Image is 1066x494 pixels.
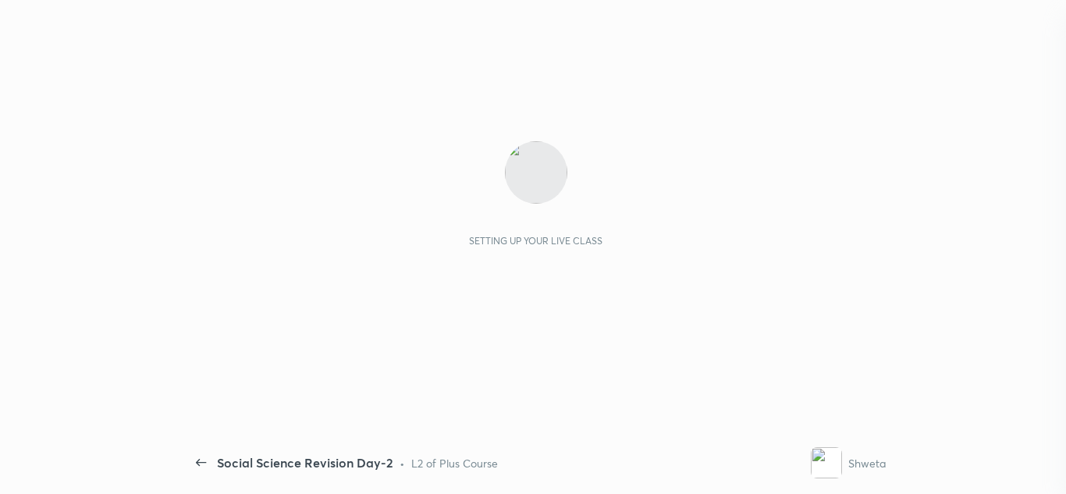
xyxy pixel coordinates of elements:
[469,235,602,247] div: Setting up your live class
[217,453,393,472] div: Social Science Revision Day-2
[848,455,886,471] div: Shweta
[411,455,498,471] div: L2 of Plus Course
[505,141,567,204] img: 3
[400,455,405,471] div: •
[811,447,842,478] img: 3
